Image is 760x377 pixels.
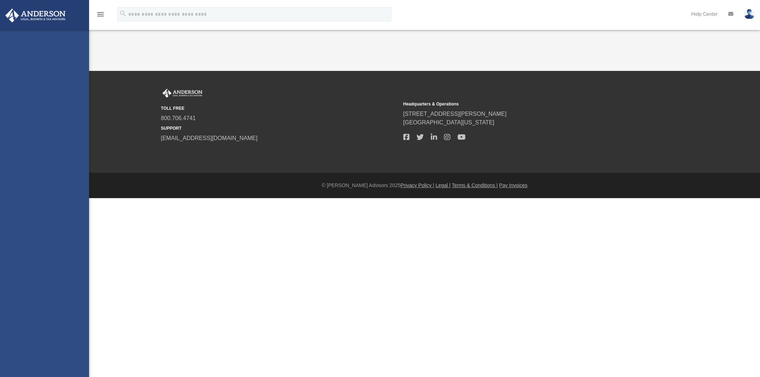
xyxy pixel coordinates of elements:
a: Pay Invoices [499,182,527,188]
a: [GEOGRAPHIC_DATA][US_STATE] [403,119,495,125]
a: Terms & Conditions | [452,182,498,188]
img: User Pic [744,9,755,19]
a: menu [96,14,105,19]
a: [STREET_ADDRESS][PERSON_NAME] [403,111,507,117]
small: TOLL FREE [161,105,398,112]
img: Anderson Advisors Platinum Portal [161,89,204,98]
img: Anderson Advisors Platinum Portal [3,9,68,22]
small: SUPPORT [161,125,398,131]
i: search [119,10,127,17]
a: Legal | [436,182,451,188]
i: menu [96,10,105,19]
small: Headquarters & Operations [403,101,641,107]
a: Privacy Policy | [400,182,434,188]
div: © [PERSON_NAME] Advisors 2025 [89,182,760,189]
a: [EMAIL_ADDRESS][DOMAIN_NAME] [161,135,258,141]
a: 800.706.4741 [161,115,196,121]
